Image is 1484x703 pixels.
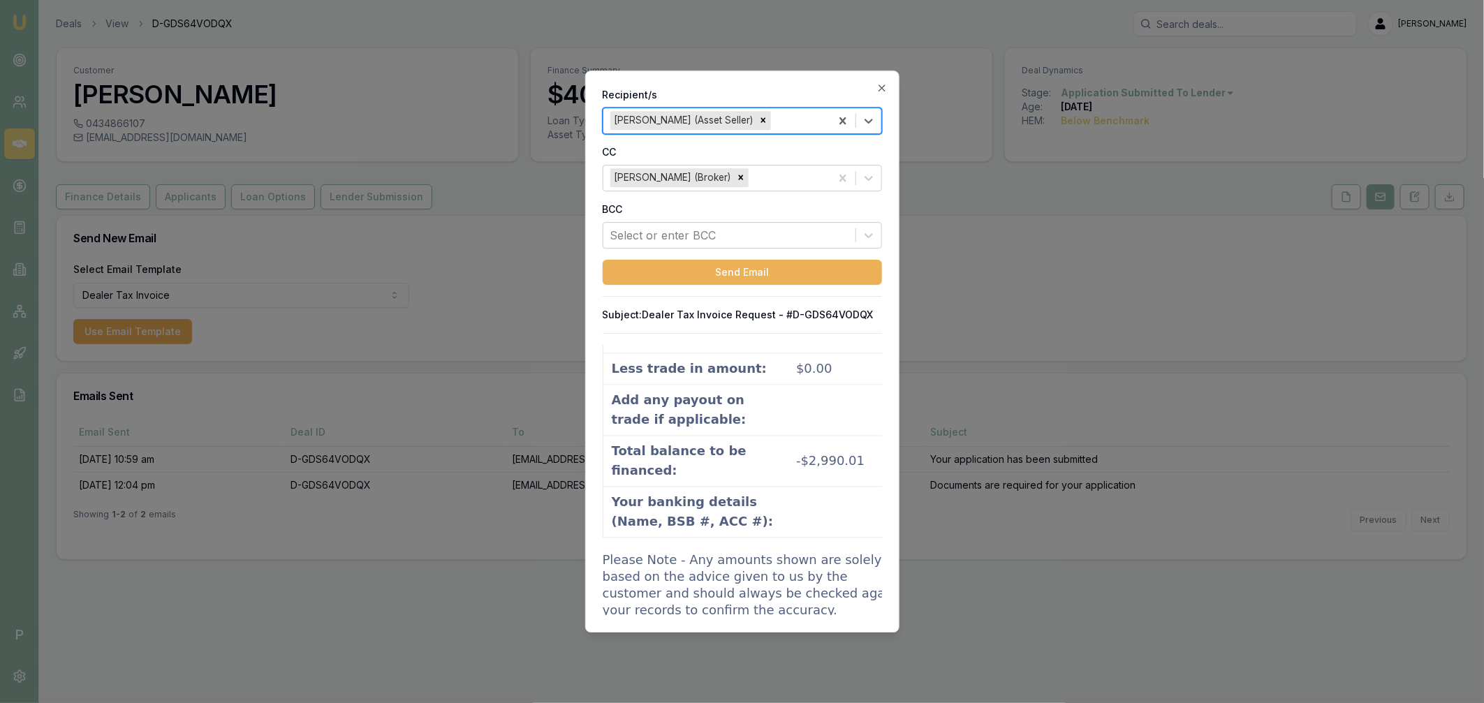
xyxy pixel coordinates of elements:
[603,145,882,159] label: CC
[603,384,795,435] td: Add any payout on trade if applicable:
[756,112,771,130] div: Remove Jonathan Jevons (Asset Seller)
[603,260,882,285] button: Send Email
[733,169,749,187] div: Remove Robyn Adams (Broker)
[603,435,795,486] td: Total balance to be financed:
[610,169,733,187] div: [PERSON_NAME] (Broker)
[603,353,795,384] td: Less trade in amount:
[603,552,910,619] p: Please Note - Any amounts shown are solely based on the advice given to us by the customer and sh...
[603,202,882,216] label: BCC
[610,112,756,130] div: [PERSON_NAME] (Asset Seller)
[795,435,909,486] td: -$2,990.01
[795,353,909,384] td: $0.00
[603,308,882,322] p: Subject: Dealer Tax Invoice Request - #D-GDS64VODQX
[603,486,795,537] td: Your banking details (Name, BSB #, ACC #):
[603,88,882,102] label: Recipient/s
